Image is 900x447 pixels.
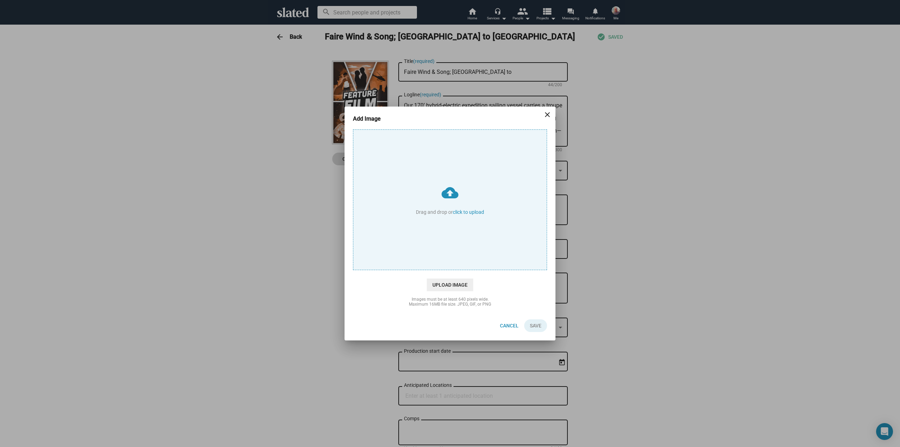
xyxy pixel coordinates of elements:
span: Upload Image [427,279,473,291]
span: Save [530,319,541,332]
mat-icon: close [543,110,552,119]
div: Images must be at least 640 pixels wide. Maximum 16MB file size. JPEG, GIF, or PNG [380,297,520,307]
span: Cancel [500,319,519,332]
h3: Add Image [353,115,391,122]
button: Cancel [494,319,524,332]
button: Save [524,319,547,332]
